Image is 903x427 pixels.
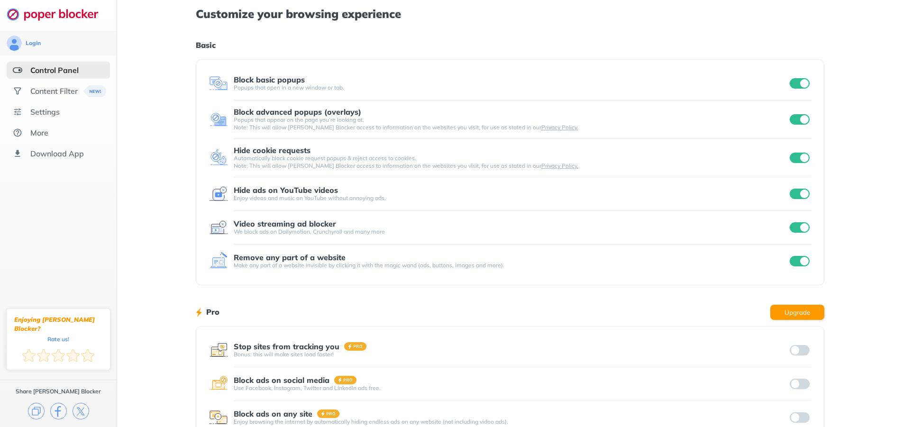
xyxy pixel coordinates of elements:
[234,116,788,131] div: Popups that appear on the page you’re looking at. Note: This will allow [PERSON_NAME] Blocker acc...
[209,218,228,237] img: feature icon
[7,36,22,51] img: avatar.svg
[26,39,41,47] div: Login
[234,186,338,194] div: Hide ads on YouTube videos
[234,409,312,418] div: Block ads on any site
[47,337,69,341] div: Rate us!
[317,409,340,418] img: pro-badge.svg
[196,307,202,318] img: lighting bolt
[7,8,109,21] img: logo-webpage.svg
[234,262,788,269] div: Make any part of a website invisible by clicking it with the magic wand (ads, buttons, images and...
[334,376,357,384] img: pro-badge.svg
[30,149,84,158] div: Download App
[209,252,228,271] img: feature icon
[234,75,305,84] div: Block basic popups
[28,403,45,419] img: copy.svg
[234,351,788,358] div: Bonus: this will make sites load faster!
[234,146,310,154] div: Hide cookie requests
[234,342,339,351] div: Stop sites from tracking you
[209,74,228,93] img: feature icon
[209,408,228,427] img: feature icon
[234,228,788,236] div: We block ads on Dailymotion, Crunchyroll and many more
[234,418,788,426] div: Enjoy browsing the internet by automatically hiding endless ads on any website (not including vid...
[50,403,67,419] img: facebook.svg
[234,376,329,384] div: Block ads on social media
[196,39,824,51] h1: Basic
[13,128,22,137] img: about.svg
[541,162,578,169] a: Privacy Policy.
[209,374,228,393] img: feature icon
[344,342,367,351] img: pro-badge.svg
[14,315,102,333] div: Enjoying [PERSON_NAME] Blocker?
[234,194,788,202] div: Enjoy videos and music on YouTube without annoying ads.
[13,65,22,75] img: features-selected.svg
[206,306,219,318] h1: Pro
[30,86,78,96] div: Content Filter
[234,253,346,262] div: Remove any part of a website
[13,86,22,96] img: social.svg
[196,8,824,20] h1: Customize your browsing experience
[73,403,89,419] img: x.svg
[209,148,228,167] img: feature icon
[209,110,228,129] img: feature icon
[541,124,578,131] a: Privacy Policy.
[13,107,22,117] img: settings.svg
[30,107,60,117] div: Settings
[83,85,107,97] img: menuBanner.svg
[234,84,788,91] div: Popups that open in a new window or tab.
[234,154,788,170] div: Automatically block cookie request popups & reject access to cookies. Note: This will allow [PERS...
[209,184,228,203] img: feature icon
[234,219,336,228] div: Video streaming ad blocker
[16,388,101,395] div: Share [PERSON_NAME] Blocker
[13,149,22,158] img: download-app.svg
[30,65,79,75] div: Control Panel
[234,384,788,392] div: Use Facebook, Instagram, Twitter and LinkedIn ads free.
[234,108,361,116] div: Block advanced popups (overlays)
[30,128,48,137] div: More
[770,305,824,320] button: Upgrade
[209,341,228,360] img: feature icon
